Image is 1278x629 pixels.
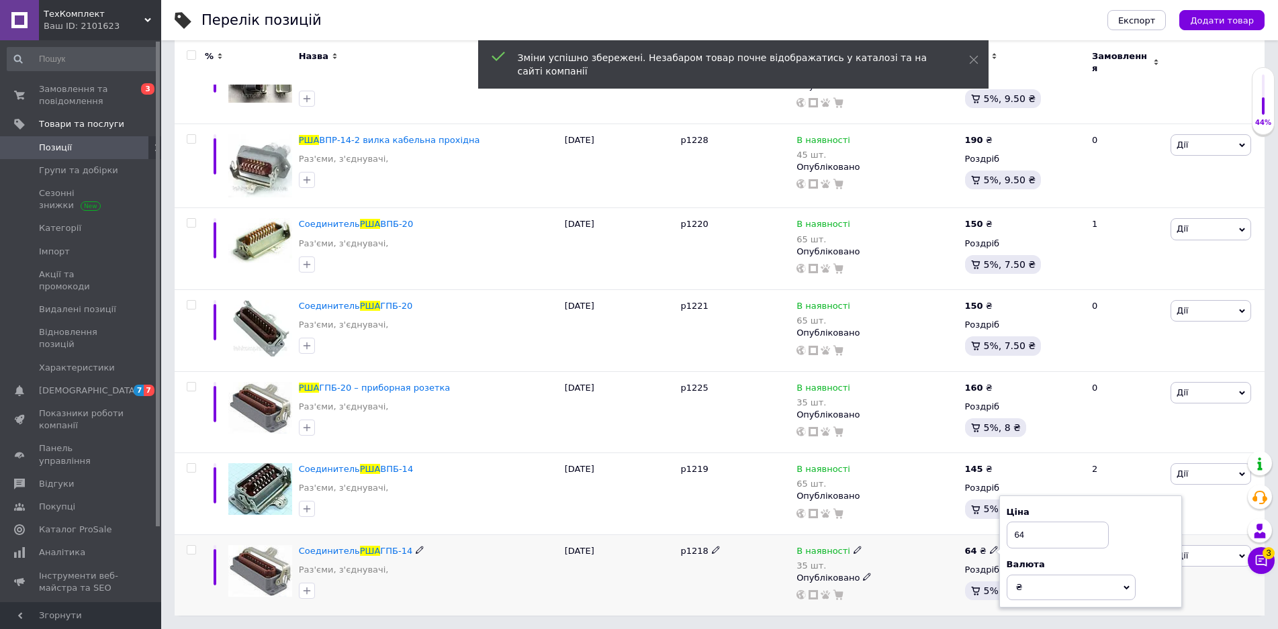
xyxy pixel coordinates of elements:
img: РШАГПБ-20 – приборная розетка [228,382,292,434]
div: Опубліковано [796,161,958,173]
span: Позиції [39,142,72,154]
span: РША [299,383,320,393]
img: Соединитель РШАГПБ-14 [228,545,292,597]
span: Видалені позиції [39,303,116,316]
span: Замовлення та повідомлення [39,83,124,107]
span: В наявності [796,383,850,397]
a: Раз'єми, з'єднувачі, [299,564,389,576]
div: Роздріб [965,401,1081,413]
div: 0 [1084,124,1167,208]
input: Пошук [7,47,158,71]
img: РШАВПР-14-2 вилка кабельна прохідна [228,134,292,198]
span: Імпорт [39,246,70,258]
div: Роздріб [965,482,1081,494]
span: Групи та добірки [39,164,118,177]
b: 190 [965,135,983,145]
span: Покупці [39,501,75,513]
div: 65 шт. [796,316,850,326]
span: 5%, 3.20 ₴ [984,585,1036,596]
span: 7 [144,385,154,396]
div: Роздріб [965,319,1081,331]
a: СоединительРШАГПБ-14 [299,546,412,556]
span: Відгуки [39,478,74,490]
span: РША [360,546,381,556]
span: Соединитель [299,464,360,474]
b: 160 [965,383,983,393]
span: p1218 [680,546,708,556]
a: РШАГПБ-20 – приборная розетка [299,383,451,393]
span: 5%, 9.50 ₴ [984,93,1036,104]
img: Соединитель РШАГПБ-20 [228,300,292,356]
a: СоединительРШАВПБ-14 [299,464,413,474]
img: Соединитель РШАВПБ-14 [228,463,292,515]
span: ₴ [1016,582,1023,592]
div: [DATE] [561,534,678,616]
span: В наявності [796,135,850,149]
a: СоединительРШАГПБ-20 [299,301,412,311]
span: % [205,50,214,62]
span: Дії [1177,305,1188,316]
span: Додати товар [1190,15,1254,26]
div: [DATE] [561,124,678,208]
span: Соединитель [299,301,360,311]
a: РШАВПР-14-2 вилка кабельна прохідна [299,135,480,145]
span: Соединитель [299,546,360,556]
span: 3 [141,83,154,95]
div: ₴ [965,463,993,475]
span: Дії [1177,140,1188,150]
span: [DEMOGRAPHIC_DATA] [39,385,138,397]
div: Зміни успішно збережені. Незабаром товар почне відображатись у каталозі та на сайті компанії [518,51,935,78]
span: В наявності [796,546,850,560]
span: Дії [1177,387,1188,397]
b: 150 [965,301,983,311]
span: Відновлення позицій [39,326,124,350]
span: p1219 [680,464,708,474]
span: 7 [134,385,144,396]
div: 35 шт. [796,561,862,571]
a: Раз'єми, з'єднувачі, [299,319,389,331]
span: В наявності [796,464,850,478]
div: [DATE] [561,289,678,371]
span: Експорт [1118,15,1156,26]
div: Перелік позицій [201,13,322,28]
span: 3 [1263,547,1275,559]
div: 1 [1084,208,1167,290]
div: Опубліковано [796,572,958,584]
button: Чат з покупцем3 [1248,547,1275,574]
img: Соединитель РШАВПБ-20 [228,218,292,262]
span: Каталог ProSale [39,524,111,536]
span: Категорії [39,222,81,234]
span: ВПР-14-2 вилка кабельна прохідна [319,135,480,145]
span: ГПБ-14 [380,546,412,556]
span: Замовлення [1092,50,1150,75]
span: ВПБ-14 [380,464,413,474]
a: Раз'єми, з'єднувачі, [299,153,389,165]
div: Опубліковано [796,490,958,502]
div: [DATE] [561,371,678,453]
span: В наявності [796,219,850,233]
div: ₴ [965,300,993,312]
span: РША [360,464,381,474]
span: Дії [1177,224,1188,234]
div: Ціна [1007,506,1175,518]
button: Експорт [1107,10,1167,30]
span: РША [299,135,320,145]
div: Роздріб [965,564,1081,576]
span: РША [360,219,381,229]
a: СоединительРШАВПБ-20 [299,219,413,229]
div: ₴ [965,545,999,557]
span: p1221 [680,301,708,311]
div: 0 [1084,371,1167,453]
span: 5%, 7.50 ₴ [984,340,1036,351]
span: Акції та промокоди [39,269,124,293]
span: Показники роботи компанії [39,407,124,432]
div: Опубліковано [796,409,958,421]
a: Раз'єми, з'єднувачі, [299,482,389,494]
div: ₴ [965,218,993,230]
b: 145 [965,464,983,474]
span: Дії [1177,469,1188,479]
div: 65 шт. [796,479,850,489]
span: РША [360,301,381,311]
div: 45 шт. [796,150,850,160]
span: 5%, 7.50 ₴ [984,259,1036,270]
